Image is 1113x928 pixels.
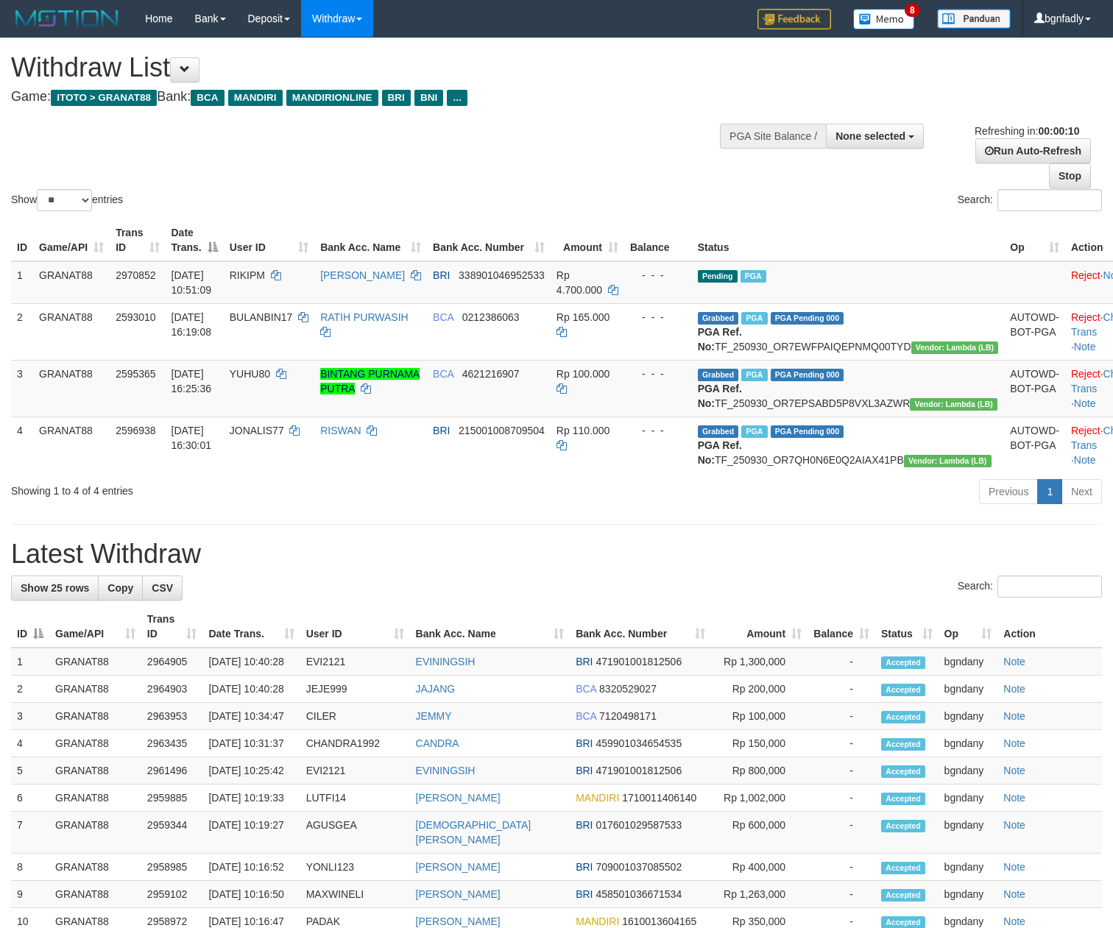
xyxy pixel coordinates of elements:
td: 2964903 [141,676,203,703]
th: ID: activate to sort column descending [11,606,49,648]
td: - [808,730,875,757]
span: Show 25 rows [21,582,89,594]
span: Accepted [881,656,925,669]
span: BRI [576,656,593,667]
a: Show 25 rows [11,575,99,601]
a: [PERSON_NAME] [416,888,501,900]
span: MANDIRIONLINE [286,90,378,106]
td: bgndany [939,730,998,757]
a: Note [1003,683,1025,695]
td: 2 [11,303,33,360]
td: 5 [11,757,49,784]
a: Run Auto-Refresh [975,138,1091,163]
td: [DATE] 10:31:37 [202,730,300,757]
td: bgndany [939,676,998,703]
span: BRI [433,269,450,281]
label: Show entries [11,189,123,211]
td: 2 [11,676,49,703]
strong: 00:00:10 [1038,125,1079,137]
span: Copy 471901001812506 to clipboard [596,656,682,667]
span: [DATE] 16:25:36 [172,368,212,394]
td: 6 [11,784,49,812]
td: [DATE] 10:40:28 [202,676,300,703]
a: Note [1003,656,1025,667]
span: Accepted [881,738,925,751]
a: Reject [1071,269,1100,281]
a: CSV [142,575,183,601]
th: Bank Acc. Number: activate to sort column ascending [570,606,711,648]
span: Copy 215001008709504 to clipboard [459,425,545,436]
a: [PERSON_NAME] [416,792,501,804]
a: [DEMOGRAPHIC_DATA][PERSON_NAME] [416,819,531,846]
td: bgndany [939,881,998,908]
td: [DATE] 10:25:42 [202,757,300,784]
th: Bank Acc. Name: activate to sort column ascending [410,606,570,648]
td: [DATE] 10:16:50 [202,881,300,908]
td: 2959102 [141,881,203,908]
h1: Withdraw List [11,53,727,82]
span: Copy 1710011406140 to clipboard [622,792,696,804]
td: GRANAT88 [49,757,141,784]
a: [PERSON_NAME] [416,915,501,927]
td: 3 [11,703,49,730]
span: BRI [433,425,450,436]
td: EVI2121 [300,648,410,676]
span: BNI [414,90,443,106]
b: PGA Ref. No: [698,326,742,353]
td: Rp 1,263,000 [711,881,808,908]
td: [DATE] 10:40:28 [202,648,300,676]
label: Search: [958,189,1102,211]
span: Accepted [881,889,925,902]
span: Accepted [881,862,925,874]
input: Search: [997,189,1102,211]
span: BRI [576,819,593,831]
a: Note [1003,710,1025,722]
td: - [808,703,875,730]
a: RATIH PURWASIH [320,311,409,323]
span: CSV [152,582,173,594]
span: 8 [905,4,920,17]
th: Amount: activate to sort column ascending [551,219,624,261]
a: CANDRA [416,737,459,749]
a: Note [1074,341,1096,353]
td: bgndany [939,784,998,812]
a: Note [1003,915,1025,927]
a: Next [1061,479,1102,504]
td: Rp 600,000 [711,812,808,854]
span: Copy 8320529027 to clipboard [599,683,657,695]
select: Showentries [37,189,92,211]
span: PGA Pending [771,312,844,325]
td: YONLI123 [300,854,410,881]
th: Game/API: activate to sort column ascending [33,219,110,261]
td: TF_250930_OR7EWFPAIQEPNMQ00TYD [692,303,1005,360]
h4: Game: Bank: [11,90,727,105]
span: Pending [698,270,738,283]
span: BCA [433,311,453,323]
th: Action [997,606,1102,648]
td: 4 [11,417,33,473]
a: Note [1003,819,1025,831]
img: Button%20Memo.svg [853,9,915,29]
td: 1 [11,261,33,304]
td: GRANAT88 [49,730,141,757]
span: None selected [835,130,905,142]
span: YUHU80 [230,368,270,380]
span: Vendor URL: https://dashboard.q2checkout.com/secure [911,341,999,354]
td: 1 [11,648,49,676]
td: MAXWINELI [300,881,410,908]
span: [DATE] 16:30:01 [172,425,212,451]
span: BRI [576,888,593,900]
a: JAJANG [416,683,456,695]
td: AUTOWD-BOT-PGA [1004,417,1065,473]
th: User ID: activate to sort column ascending [300,606,410,648]
td: Rp 200,000 [711,676,808,703]
a: Note [1003,792,1025,804]
td: Rp 800,000 [711,757,808,784]
span: Accepted [881,684,925,696]
td: GRANAT88 [49,648,141,676]
button: None selected [826,124,924,149]
a: Note [1003,888,1025,900]
td: GRANAT88 [33,261,110,304]
span: MANDIRI [576,915,619,927]
span: Copy 709001037085502 to clipboard [596,861,682,873]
